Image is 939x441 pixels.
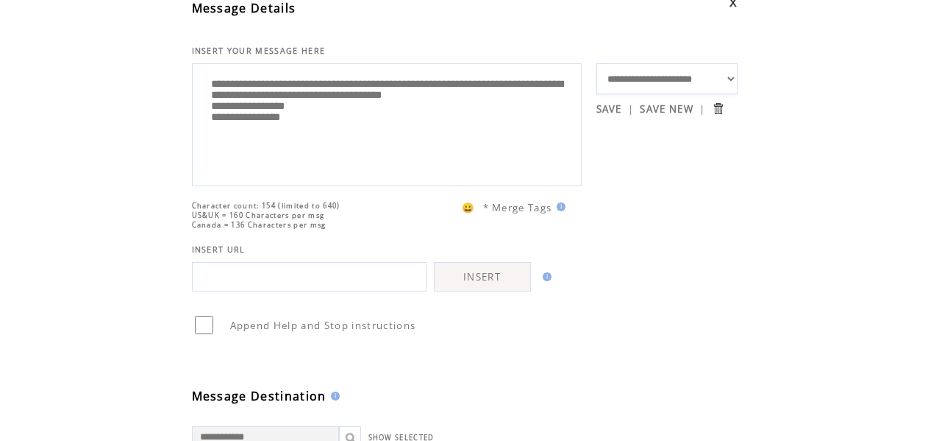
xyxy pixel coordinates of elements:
[462,201,475,214] span: 😀
[552,202,565,211] img: help.gif
[538,272,551,281] img: help.gif
[192,244,246,255] span: INSERT URL
[628,102,634,116] span: |
[192,46,326,56] span: INSERT YOUR MESSAGE HERE
[192,201,340,211] span: Character count: 154 (limited to 640)
[711,102,725,116] input: Submit
[640,102,693,116] a: SAVE NEW
[230,319,416,332] span: Append Help and Stop instructions
[192,388,326,404] span: Message Destination
[326,392,340,401] img: help.gif
[483,201,552,214] span: * Merge Tags
[192,211,325,220] span: US&UK = 160 Characters per msg
[192,220,326,230] span: Canada = 136 Characters per msg
[434,262,531,292] a: INSERT
[596,102,622,116] a: SAVE
[699,102,705,116] span: |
